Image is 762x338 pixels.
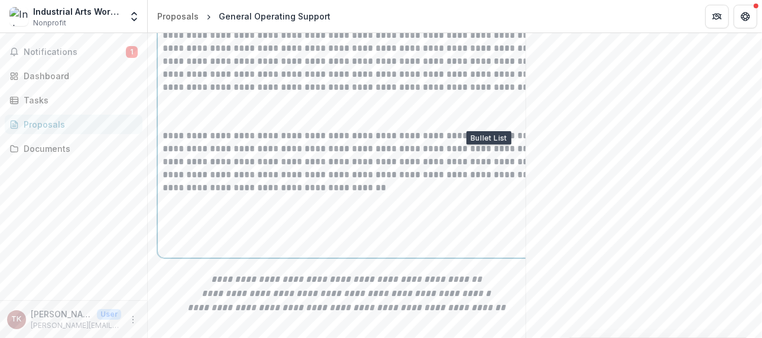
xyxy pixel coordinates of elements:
span: 1 [126,46,138,58]
a: Proposals [5,115,142,134]
span: Nonprofit [33,18,66,28]
div: Proposals [157,10,199,22]
a: Dashboard [5,66,142,86]
p: [PERSON_NAME] [31,308,92,320]
div: Documents [24,142,133,155]
a: Documents [5,139,142,158]
div: Dashboard [24,70,133,82]
a: Proposals [153,8,203,25]
a: Tasks [5,90,142,110]
div: Industrial Arts Workshop [33,5,121,18]
button: Open entity switcher [126,5,142,28]
span: Notifications [24,47,126,57]
p: User [97,309,121,320]
div: Tim Kaulen [12,316,22,323]
div: Tasks [24,94,133,106]
img: Industrial Arts Workshop [9,7,28,26]
div: General Operating Support [219,10,330,22]
div: Proposals [24,118,133,131]
button: More [126,313,140,327]
button: Notifications1 [5,43,142,61]
p: [PERSON_NAME][EMAIL_ADDRESS][PERSON_NAME][DOMAIN_NAME] [31,320,121,331]
button: Partners [705,5,729,28]
button: Get Help [734,5,757,28]
nav: breadcrumb [153,8,335,25]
